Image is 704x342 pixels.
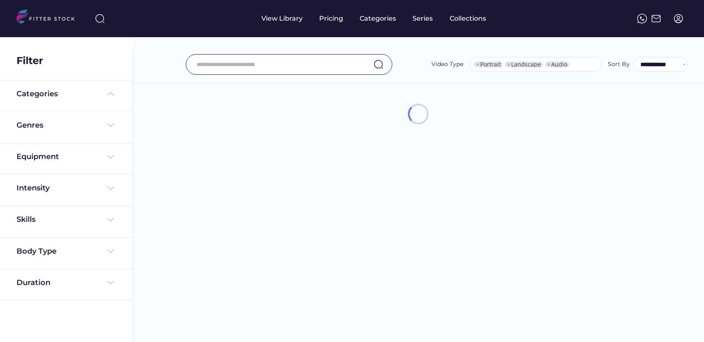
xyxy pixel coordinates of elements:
[637,14,647,24] img: meteor-icons_whatsapp%20%281%29.svg
[17,278,50,288] div: Duration
[106,183,116,193] img: Frame%20%284%29.svg
[431,60,463,69] div: Video Type
[106,215,116,225] img: Frame%20%284%29.svg
[360,4,370,12] div: fvck
[17,9,82,26] img: LOGO.svg
[450,14,486,23] div: Collections
[106,89,116,99] img: Frame%20%285%29.svg
[673,14,683,24] img: profile-circle.svg
[17,183,50,193] div: Intensity
[106,120,116,130] img: Frame%20%284%29.svg
[106,278,116,287] img: Frame%20%284%29.svg
[608,60,630,69] div: Sort By
[95,14,105,24] img: search-normal%203.svg
[505,62,543,67] li: Landscape
[17,120,43,131] div: Genres
[17,89,58,99] div: Categories
[507,62,510,67] span: ×
[106,246,116,256] img: Frame%20%284%29.svg
[17,152,59,162] div: Equipment
[17,54,43,68] div: Filter
[17,214,37,225] div: Skills
[106,152,116,162] img: Frame%20%284%29.svg
[547,62,550,67] span: ×
[374,59,384,69] img: search-normal.svg
[261,14,303,23] div: View Library
[412,14,433,23] div: Series
[545,62,569,67] li: Audio
[319,14,343,23] div: Pricing
[474,62,503,67] li: Portrait
[651,14,661,24] img: Frame%2051.svg
[17,246,57,256] div: Body Type
[476,62,479,67] span: ×
[360,14,396,23] div: Categories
